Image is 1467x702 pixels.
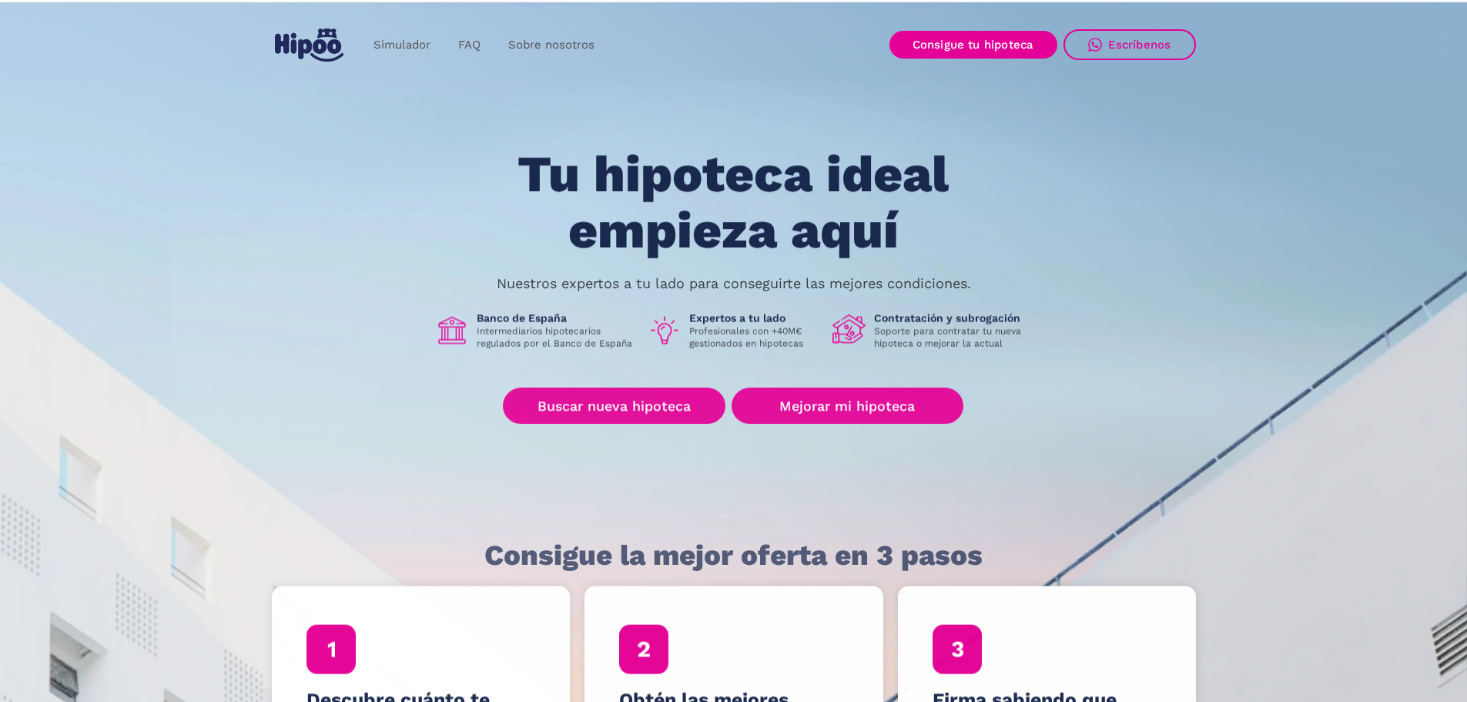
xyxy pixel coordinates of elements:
[360,30,444,60] a: Simulador
[477,325,635,350] p: Intermediarios hipotecarios regulados por el Banco de España
[732,388,963,425] a: Mejorar mi hipoteca
[889,31,1057,59] a: Consigue tu hipoteca
[1063,29,1196,60] a: Escríbenos
[441,147,1025,259] h1: Tu hipoteca ideal empieza aquí
[503,388,725,425] a: Buscar nueva hipoteca
[689,311,820,325] h1: Expertos a tu lado
[272,22,347,68] a: home
[497,277,971,290] p: Nuestros expertos a tu lado para conseguirte las mejores condiciones.
[477,311,635,325] h1: Banco de España
[689,325,820,350] p: Profesionales con +40M€ gestionados en hipotecas
[874,311,1033,325] h1: Contratación y subrogación
[1108,38,1171,52] div: Escríbenos
[484,540,983,571] h1: Consigue la mejor oferta en 3 pasos
[874,325,1033,350] p: Soporte para contratar tu nueva hipoteca o mejorar la actual
[444,30,494,60] a: FAQ
[494,30,608,60] a: Sobre nosotros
